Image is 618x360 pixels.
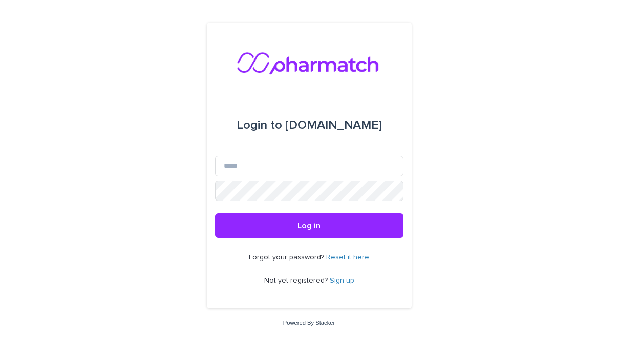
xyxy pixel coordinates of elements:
[330,277,354,284] a: Sign up
[237,111,382,139] div: [DOMAIN_NAME]
[237,47,382,78] img: nMxkRIEURaCxZB0ULbfH
[215,213,403,238] button: Log in
[283,319,335,326] a: Powered By Stacker
[249,254,326,261] span: Forgot your password?
[264,277,330,284] span: Not yet registered?
[237,119,282,131] span: Login to
[297,222,321,230] span: Log in
[326,254,369,261] a: Reset it here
